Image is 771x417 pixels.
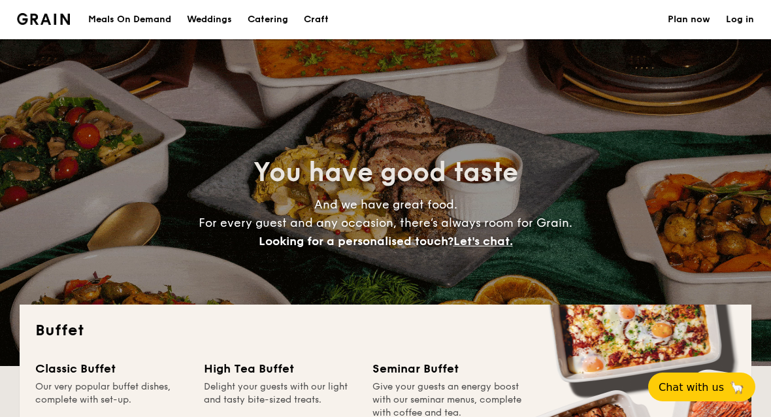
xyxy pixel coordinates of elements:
[648,373,755,401] button: Chat with us🦙
[35,320,736,341] h2: Buffet
[17,13,70,25] a: Logotype
[199,197,572,248] span: And we have great food. For every guest and any occasion, there’s always room for Grain.
[372,359,525,378] div: Seminar Buffet
[17,13,70,25] img: Grain
[729,380,745,395] span: 🦙
[35,359,188,378] div: Classic Buffet
[453,234,513,248] span: Let's chat.
[259,234,453,248] span: Looking for a personalised touch?
[254,157,518,188] span: You have good taste
[204,359,357,378] div: High Tea Buffet
[659,381,724,393] span: Chat with us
